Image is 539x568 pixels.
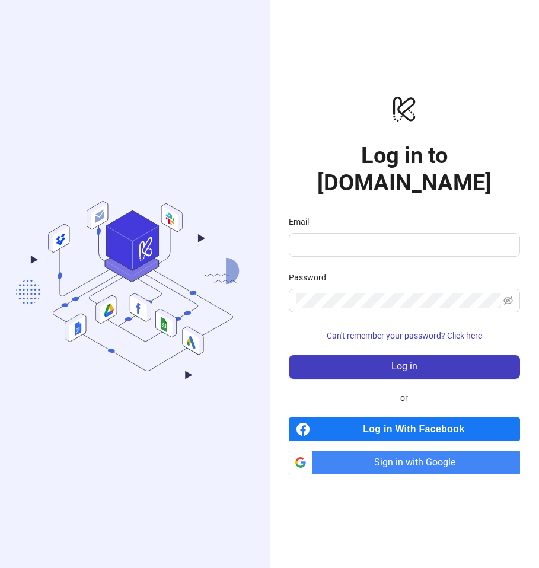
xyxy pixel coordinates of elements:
span: eye-invisible [503,296,513,305]
span: Sign in with Google [317,451,521,474]
h1: Log in to [DOMAIN_NAME] [289,142,521,196]
a: Can't remember your password? Click here [289,331,521,340]
label: Email [289,215,317,228]
span: Log in [391,361,417,372]
input: Email [296,238,511,252]
span: or [391,391,417,404]
button: Log in [289,355,521,379]
button: Can't remember your password? Click here [289,327,521,346]
span: Can't remember your password? Click here [327,331,482,340]
input: Password [296,293,502,308]
a: Sign in with Google [289,451,521,474]
a: Log in With Facebook [289,417,521,441]
span: Log in With Facebook [315,417,521,441]
label: Password [289,271,334,284]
